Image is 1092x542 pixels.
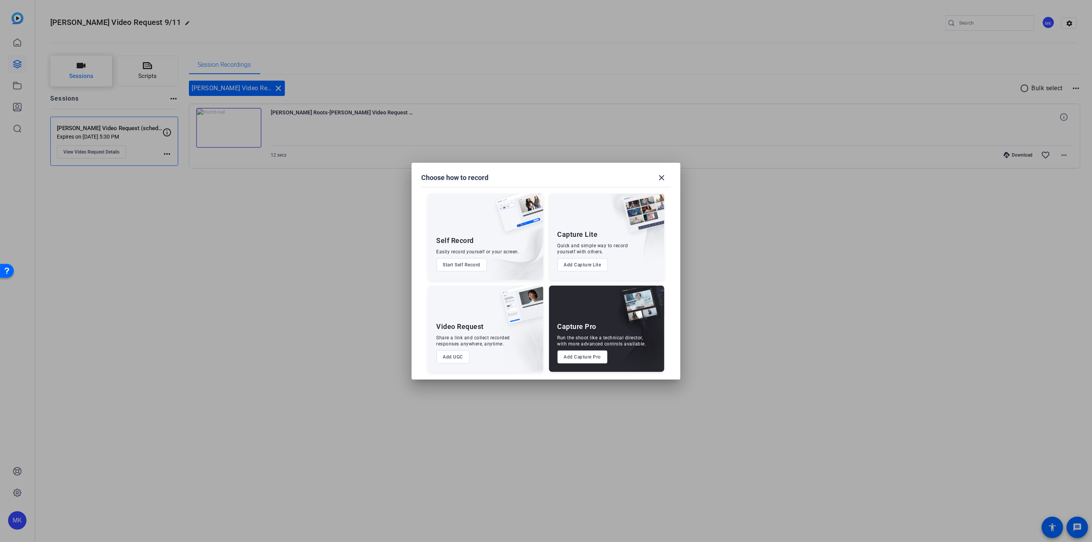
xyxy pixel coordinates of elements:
img: ugc-content.png [496,286,543,332]
img: self-record.png [490,193,543,240]
button: Start Self Record [437,258,487,271]
div: Capture Lite [558,230,598,239]
img: embarkstudio-capture-lite.png [596,193,664,270]
div: Share a link and collect recorded responses anywhere, anytime. [437,335,510,347]
img: capture-lite.png [617,193,664,240]
img: embarkstudio-ugc-content.png [499,309,543,372]
button: Add Capture Lite [558,258,608,271]
mat-icon: close [657,173,666,182]
button: Add Capture Pro [558,350,608,364]
img: embarkstudio-self-record.png [477,210,543,280]
div: Capture Pro [558,322,597,331]
button: Add UGC [437,350,470,364]
img: embarkstudio-capture-pro.png [607,295,664,372]
h1: Choose how to record [421,173,488,182]
div: Video Request [437,322,484,331]
img: capture-pro.png [614,286,664,332]
div: Run the shoot like a technical director, with more advanced controls available. [558,335,646,347]
div: Easily record yourself or your screen. [437,249,520,255]
div: Quick and simple way to record yourself with others. [558,243,628,255]
div: Self Record [437,236,474,245]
